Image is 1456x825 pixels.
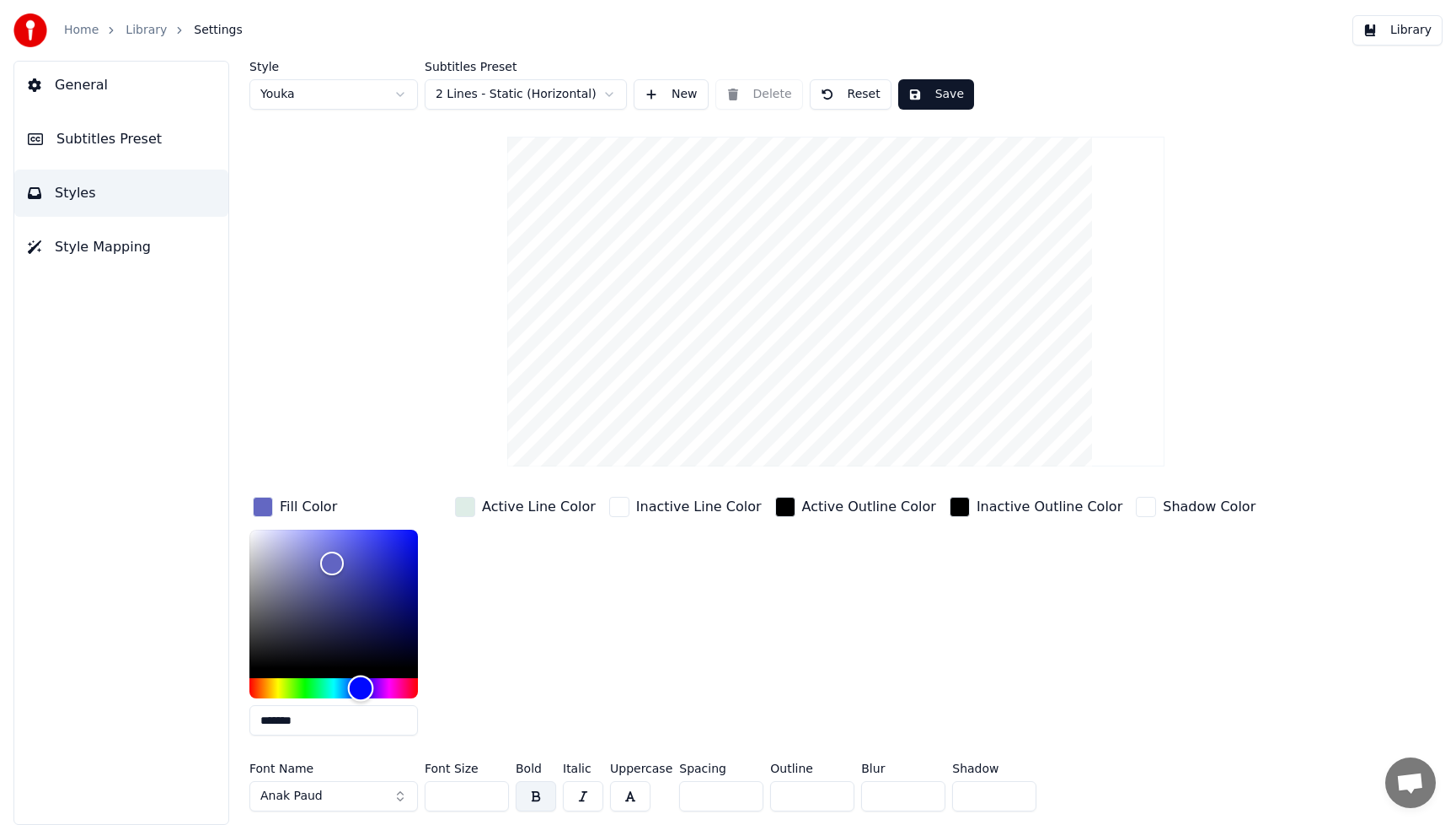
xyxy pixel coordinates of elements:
[898,79,974,110] button: Save
[55,237,151,257] span: Style Mapping
[249,493,340,520] button: Fill Color
[952,763,1036,774] label: Shadow
[452,493,599,520] button: Active Line Color
[64,22,99,39] a: Home
[14,224,228,271] button: Style Mapping
[810,79,891,110] button: Reset
[249,678,418,698] div: Hue
[425,61,627,73] label: Subtitles Preset
[55,75,108,95] span: General
[861,763,945,774] label: Blur
[1352,15,1443,46] button: Library
[772,493,939,520] button: Active Outline Color
[249,61,418,73] label: Style
[14,116,228,163] button: Subtitles Preset
[606,493,765,520] button: Inactive Line Color
[563,763,603,774] label: Italic
[1132,493,1259,520] button: Shadow Color
[280,497,337,517] div: Fill Color
[249,530,418,668] div: Color
[802,497,936,517] div: Active Outline Color
[56,129,162,149] span: Subtitles Preset
[770,763,854,774] label: Outline
[1385,758,1436,808] div: Open chat
[194,22,242,39] span: Settings
[634,79,709,110] button: New
[482,497,596,517] div: Active Line Color
[64,22,243,39] nav: breadcrumb
[425,763,509,774] label: Font Size
[13,13,47,47] img: youka
[610,763,672,774] label: Uppercase
[249,763,418,774] label: Font Name
[14,62,228,109] button: General
[977,497,1122,517] div: Inactive Outline Color
[946,493,1126,520] button: Inactive Outline Color
[636,497,762,517] div: Inactive Line Color
[14,170,228,217] button: Styles
[1163,497,1255,517] div: Shadow Color
[126,22,167,39] a: Library
[260,788,323,805] span: Anak Paud
[55,183,96,203] span: Styles
[679,763,763,774] label: Spacing
[516,763,556,774] label: Bold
